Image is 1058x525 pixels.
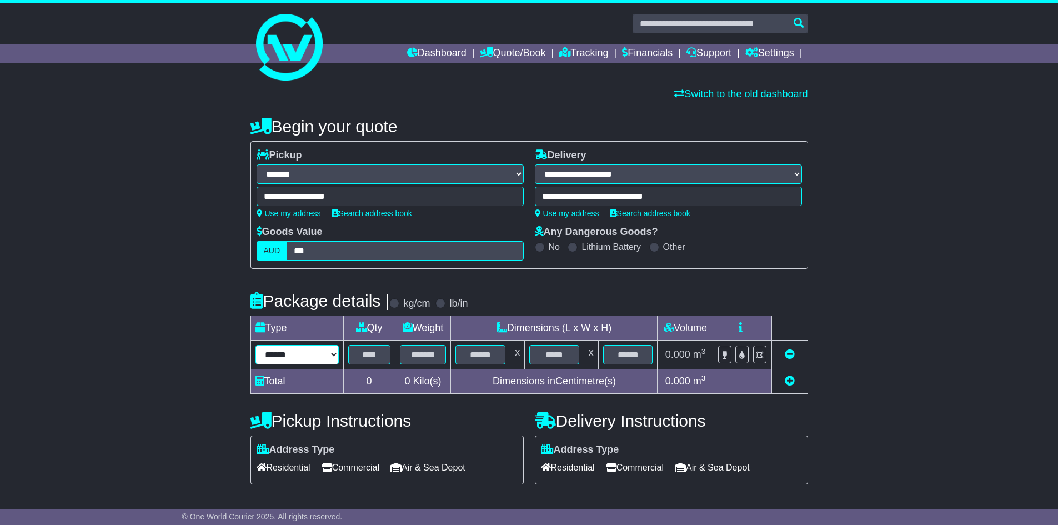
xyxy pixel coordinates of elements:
td: Dimensions in Centimetre(s) [451,369,658,394]
a: Support [686,44,731,63]
span: Residential [257,459,310,476]
span: m [693,349,706,360]
label: Address Type [541,444,619,456]
a: Dashboard [407,44,467,63]
span: m [693,376,706,387]
label: No [549,242,560,252]
label: Goods Value [257,226,323,238]
sup: 3 [701,374,706,382]
a: Add new item [785,376,795,387]
span: Air & Sea Depot [390,459,465,476]
sup: 3 [701,347,706,356]
a: Tracking [559,44,608,63]
label: lb/in [449,298,468,310]
label: Pickup [257,149,302,162]
a: Quote/Book [480,44,545,63]
span: 0 [404,376,410,387]
a: Search address book [610,209,690,218]
td: 0 [343,369,395,394]
td: Qty [343,316,395,341]
td: Total [250,369,343,394]
a: Search address book [332,209,412,218]
a: Remove this item [785,349,795,360]
h4: Begin your quote [250,117,808,136]
h4: Package details | [250,292,390,310]
h4: Pickup Instructions [250,412,524,430]
label: kg/cm [403,298,430,310]
a: Settings [745,44,794,63]
label: AUD [257,241,288,261]
a: Use my address [257,209,321,218]
td: Kilo(s) [395,369,451,394]
a: Use my address [535,209,599,218]
td: x [510,341,525,369]
label: Delivery [535,149,586,162]
span: 0.000 [665,349,690,360]
span: Commercial [606,459,664,476]
span: Residential [541,459,595,476]
a: Switch to the old dashboard [674,88,808,99]
h4: Delivery Instructions [535,412,808,430]
span: Air & Sea Depot [675,459,750,476]
td: x [584,341,598,369]
span: © One World Courier 2025. All rights reserved. [182,512,343,521]
td: Weight [395,316,451,341]
label: Other [663,242,685,252]
td: Dimensions (L x W x H) [451,316,658,341]
label: Any Dangerous Goods? [535,226,658,238]
td: Type [250,316,343,341]
td: Volume [658,316,713,341]
span: 0.000 [665,376,690,387]
label: Lithium Battery [581,242,641,252]
span: Commercial [322,459,379,476]
a: Financials [622,44,673,63]
label: Address Type [257,444,335,456]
